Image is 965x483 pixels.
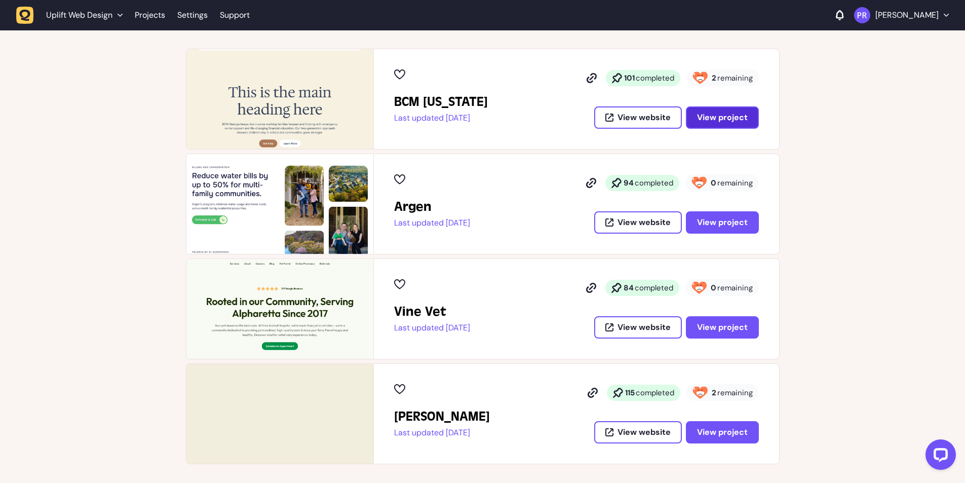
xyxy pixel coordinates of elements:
strong: 84 [624,283,634,293]
p: Last updated [DATE] [394,323,470,333]
span: View project [697,114,748,122]
span: completed [636,73,674,83]
span: completed [635,178,673,188]
img: Argen [186,154,373,254]
strong: 2 [712,388,716,398]
span: View website [617,218,671,227]
p: Last updated [DATE] [394,218,470,228]
h2: Grace Auburn [394,408,490,425]
span: View website [617,114,671,122]
button: View project [686,421,759,443]
img: Pranav [854,7,870,23]
span: View website [617,428,671,436]
button: View website [594,421,682,443]
a: Projects [135,6,165,24]
span: completed [635,283,673,293]
span: completed [636,388,674,398]
span: remaining [717,73,753,83]
button: View project [686,316,759,339]
img: Vine Vet [186,259,373,359]
h2: Argen [394,199,470,215]
strong: 94 [624,178,634,188]
span: View website [617,323,671,331]
span: remaining [717,388,753,398]
button: View project [686,106,759,129]
img: BCM Georgia [186,49,373,149]
p: Last updated [DATE] [394,428,490,438]
span: View project [697,218,748,227]
button: Uplift Web Design [16,6,129,24]
button: View project [686,211,759,234]
p: Last updated [DATE] [394,113,488,123]
button: View website [594,316,682,339]
strong: 0 [711,283,716,293]
p: [PERSON_NAME] [875,10,939,20]
a: Support [220,10,250,20]
button: View website [594,211,682,234]
iframe: LiveChat chat widget [917,435,960,478]
h2: Vine Vet [394,304,470,320]
strong: 101 [624,73,635,83]
h2: BCM Georgia [394,94,488,110]
img: Grace Auburn [186,364,373,464]
strong: 0 [711,178,716,188]
span: remaining [717,283,753,293]
span: remaining [717,178,753,188]
button: [PERSON_NAME] [854,7,949,23]
strong: 115 [625,388,635,398]
span: Uplift Web Design [46,10,112,20]
strong: 2 [712,73,716,83]
span: View project [697,323,748,331]
a: Settings [177,6,208,24]
button: View website [594,106,682,129]
span: View project [697,428,748,436]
